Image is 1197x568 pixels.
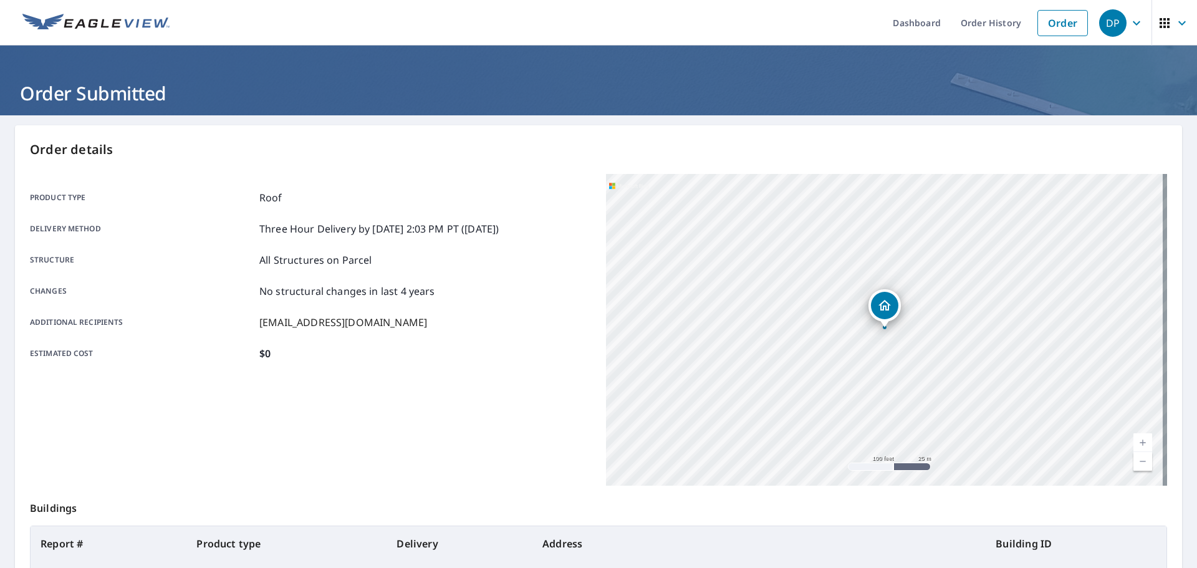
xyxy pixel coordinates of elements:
[259,221,499,236] p: Three Hour Delivery by [DATE] 2:03 PM PT ([DATE])
[30,486,1167,526] p: Buildings
[1133,452,1152,471] a: Current Level 18, Zoom Out
[259,190,282,205] p: Roof
[30,140,1167,159] p: Order details
[31,526,186,561] th: Report #
[532,526,986,561] th: Address
[1099,9,1127,37] div: DP
[186,526,387,561] th: Product type
[22,14,170,32] img: EV Logo
[259,315,427,330] p: [EMAIL_ADDRESS][DOMAIN_NAME]
[868,289,901,328] div: Dropped pin, building 1, Residential property, 116 Cleveland St Eugene, OR 97402
[1133,433,1152,452] a: Current Level 18, Zoom In
[30,346,254,361] p: Estimated cost
[259,346,271,361] p: $0
[30,221,254,236] p: Delivery method
[15,80,1182,106] h1: Order Submitted
[259,253,372,267] p: All Structures on Parcel
[986,526,1166,561] th: Building ID
[30,190,254,205] p: Product type
[259,284,435,299] p: No structural changes in last 4 years
[30,284,254,299] p: Changes
[30,315,254,330] p: Additional recipients
[1037,10,1088,36] a: Order
[30,253,254,267] p: Structure
[387,526,532,561] th: Delivery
